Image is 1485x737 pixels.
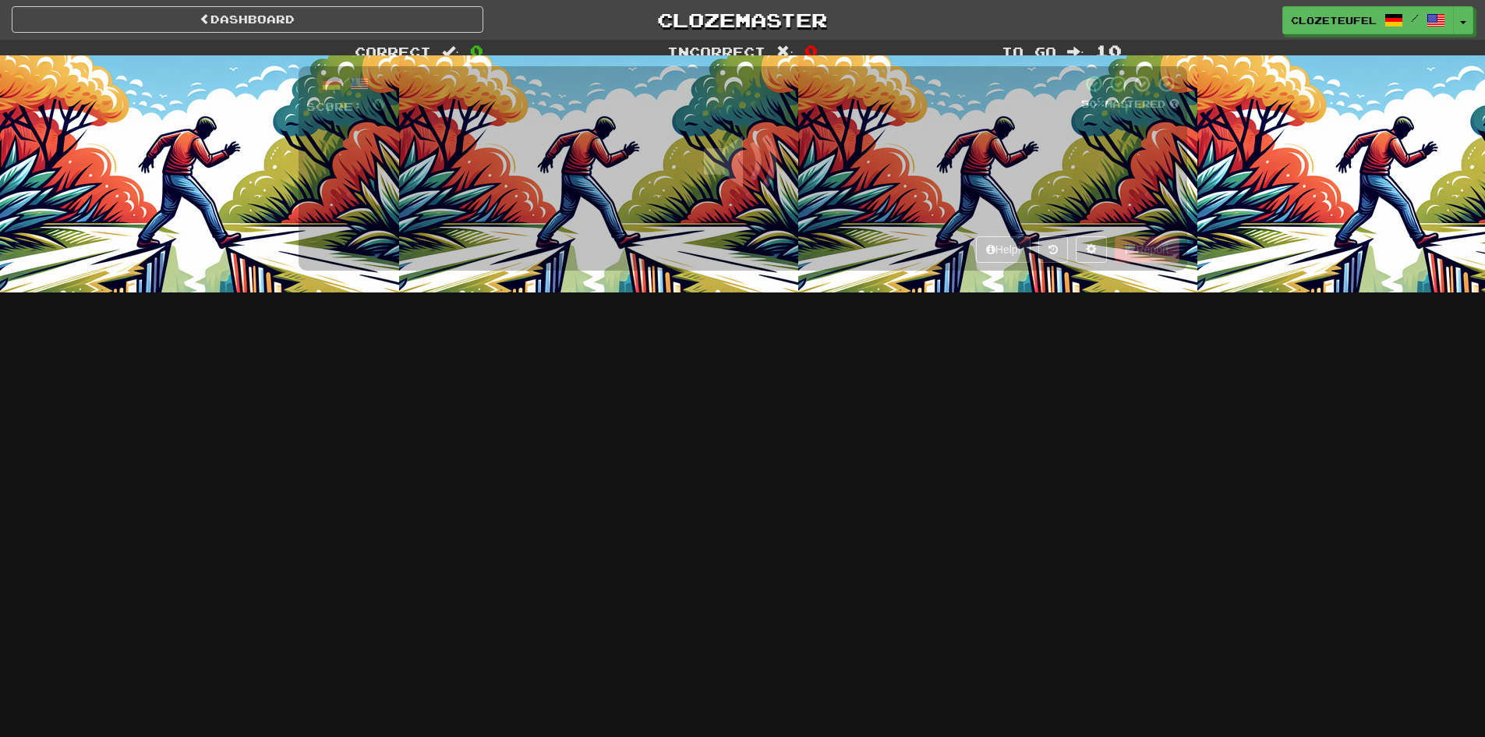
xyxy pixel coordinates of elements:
span: Score: [306,100,362,113]
button: Report [1115,236,1179,263]
div: / [306,74,385,94]
span: : [442,45,459,58]
button: Help! [976,236,1031,263]
span: 50 % [1081,97,1105,110]
a: ClozeTeufel / [1282,6,1454,34]
span: 0 [372,94,385,114]
a: Dashboard [12,6,483,33]
span: To go [1002,44,1056,59]
span: 0 [804,41,818,60]
span: ClozeTeufel [1291,13,1377,27]
div: Mastered [1081,97,1179,112]
a: Clozemaster [507,6,978,34]
span: Incorrect [667,44,765,59]
span: Correct [355,44,431,59]
span: 0 [470,41,483,60]
span: : [1067,45,1084,58]
span: : [776,45,794,58]
button: Round history (alt+y) [1038,236,1068,263]
span: / [1411,12,1419,23]
span: 10 [1095,41,1122,60]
